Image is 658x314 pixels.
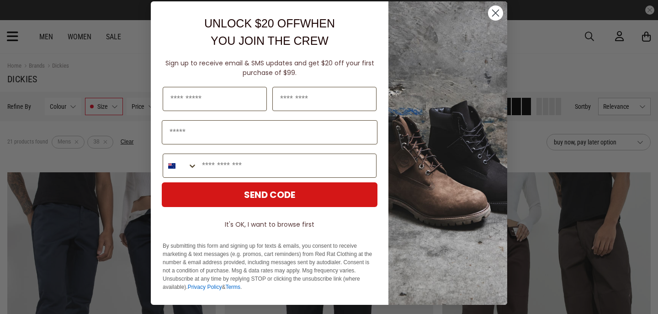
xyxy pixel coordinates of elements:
p: By submitting this form and signing up for texts & emails, you consent to receive marketing & tex... [163,242,377,291]
a: Privacy Policy [188,284,222,290]
img: f7662613-148e-4c88-9575-6c6b5b55a647.jpeg [388,1,507,305]
span: Sign up to receive email & SMS updates and get $20 off your first purchase of $99. [165,59,374,77]
button: SEND CODE [162,182,377,207]
img: New Zealand [168,162,175,170]
span: WHEN [300,17,335,30]
button: Open LiveChat chat widget [7,4,35,31]
span: UNLOCK $20 OFF [204,17,300,30]
input: First Name [163,87,267,111]
span: YOU JOIN THE CREW [211,34,329,47]
button: Search Countries [163,154,197,177]
a: Terms [225,284,240,290]
input: Email [162,120,377,144]
button: It's OK, I want to browse first [162,216,377,233]
button: Close dialog [488,5,504,21]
